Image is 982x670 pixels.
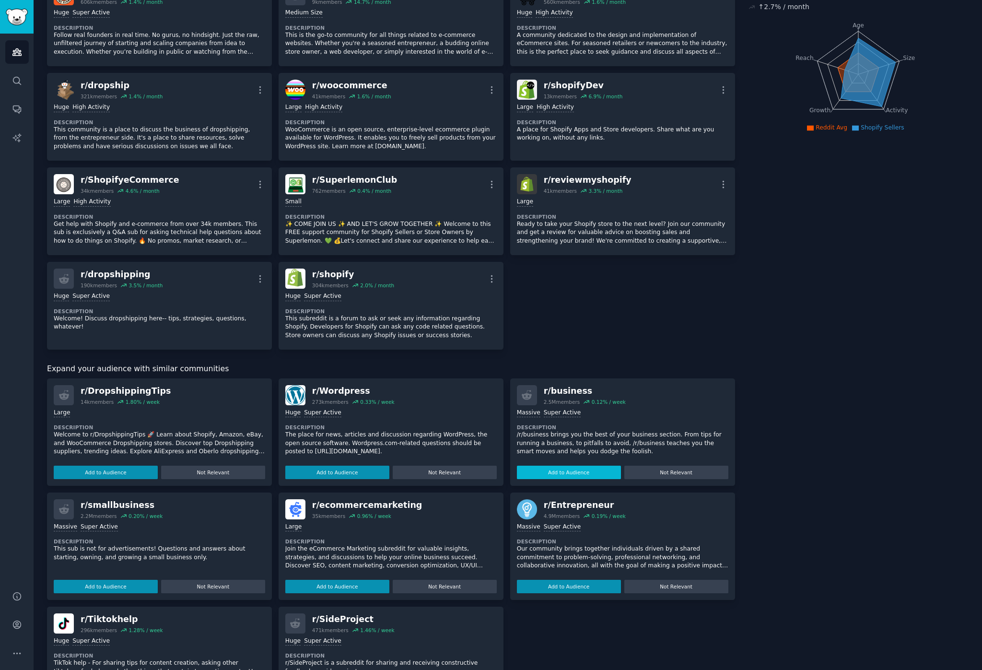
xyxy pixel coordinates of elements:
[54,220,265,246] p: Get help with Shopify and e-commerce from over 34k members. This sub is exclusively a Q&A sub for...
[81,613,163,625] div: r/ Tiktokhelp
[360,627,394,634] div: 1.46 % / week
[592,513,626,519] div: 0.19 % / week
[517,198,533,207] div: Large
[360,282,394,289] div: 2.0 % / month
[285,637,301,646] div: Huge
[54,80,74,100] img: dropship
[81,627,117,634] div: 296k members
[312,269,394,281] div: r/ shopify
[285,308,497,315] dt: Description
[624,580,728,593] button: Not Relevant
[853,22,864,29] tspan: Age
[537,103,574,112] div: High Activity
[81,269,163,281] div: r/ dropshipping
[81,399,114,405] div: 14k members
[312,627,349,634] div: 471k members
[285,409,301,418] div: Huge
[588,188,622,194] div: 3.3 % / month
[54,424,265,431] dt: Description
[517,103,533,112] div: Large
[592,399,626,405] div: 0.12 % / week
[312,174,397,186] div: r/ SuperlemonClub
[285,24,497,31] dt: Description
[54,213,265,220] dt: Description
[588,93,622,100] div: 6.9 % / month
[517,24,728,31] dt: Description
[54,198,70,207] div: Large
[47,363,229,375] span: Expand your audience with similar communities
[393,466,497,479] button: Not Relevant
[54,466,158,479] button: Add to Audience
[72,9,110,18] div: Super Active
[312,385,395,397] div: r/ Wordpress
[312,80,391,92] div: r/ woocommerce
[517,466,621,479] button: Add to Audience
[517,545,728,570] p: Our community brings together individuals driven by a shared commitment to problem-solving, profe...
[510,73,735,161] a: shopifyDevr/shopifyDev13kmembers6.9% / monthLargeHigh ActivityDescriptionA place for Shopify Apps...
[517,523,540,532] div: Massive
[285,198,302,207] div: Small
[54,126,265,151] p: This community is a place to discuss the business of dropshipping, from the entrepreneur side. It...
[544,513,580,519] div: 4.9M members
[517,431,728,456] p: /r/business brings you the best of your business section. From tips for running a business, to pi...
[544,174,631,186] div: r/ reviewmyshopify
[54,308,265,315] dt: Description
[47,262,272,350] a: r/dropshipping190kmembers3.5% / monthHugeSuper ActiveDescriptionWelcome! Discuss dropshipping her...
[285,126,497,151] p: WooCommerce is an open source, enterprise-level ecommerce plugin available for WordPress. It enab...
[285,80,305,100] img: woocommerce
[285,545,497,570] p: Join the eCommerce Marketing subreddit for valuable insights, strategies, and discussions to help...
[81,499,163,511] div: r/ smallbusiness
[809,107,830,114] tspan: Growth
[54,315,265,331] p: Welcome! Discuss dropshipping here-- tips, strategies, questions, whatever!
[161,466,265,479] button: Not Relevant
[285,174,305,194] img: SuperlemonClub
[54,613,74,634] img: Tiktokhelp
[129,513,163,519] div: 0.20 % / week
[54,652,265,659] dt: Description
[285,431,497,456] p: The place for news, articles and discussion regarding WordPress, the open source software. Wordpr...
[312,282,349,289] div: 304k members
[544,80,623,92] div: r/ shopifyDev
[285,315,497,340] p: This subreddit is a forum to ask or seek any information regarding Shopify. Developers for Shopif...
[54,31,265,57] p: Follow real founders in real time. No gurus, no hindsight. Just the raw, unfiltered journey of st...
[517,80,537,100] img: shopifyDev
[861,124,904,131] span: Shopify Sellers
[72,292,110,301] div: Super Active
[129,93,163,100] div: 1.4 % / month
[285,652,497,659] dt: Description
[285,31,497,57] p: This is the go-to community for all things related to e-commerce websites. Whether you're a seaso...
[285,292,301,301] div: Huge
[81,385,171,397] div: r/ DropshippingTips
[126,188,160,194] div: 4.6 % / month
[393,580,497,593] button: Not Relevant
[81,174,179,186] div: r/ ShopifyeCommerce
[510,167,735,255] a: reviewmyshopifyr/reviewmyshopify41kmembers3.3% / monthLargeDescriptionReady to take your Shopify ...
[517,580,621,593] button: Add to Audience
[47,167,272,255] a: ShopifyeCommercer/ShopifyeCommerce34kmembers4.6% / monthLargeHigh ActivityDescriptionGet help wit...
[72,637,110,646] div: Super Active
[517,538,728,545] dt: Description
[304,292,341,301] div: Super Active
[517,220,728,246] p: Ready to take your Shopify store to the next level? Join our community and get a review for valua...
[517,119,728,126] dt: Description
[517,409,540,418] div: Massive
[544,499,626,511] div: r/ Entrepreneur
[312,399,349,405] div: 273k members
[81,282,117,289] div: 190k members
[81,523,118,532] div: Super Active
[304,409,341,418] div: Super Active
[544,409,581,418] div: Super Active
[285,385,305,405] img: Wordpress
[903,54,915,61] tspan: Size
[544,93,577,100] div: 13k members
[517,213,728,220] dt: Description
[285,424,497,431] dt: Description
[81,188,114,194] div: 34k members
[544,385,626,397] div: r/ business
[81,80,163,92] div: r/ dropship
[54,538,265,545] dt: Description
[54,637,69,646] div: Huge
[81,513,117,519] div: 2.2M members
[54,409,70,418] div: Large
[129,282,163,289] div: 3.5 % / month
